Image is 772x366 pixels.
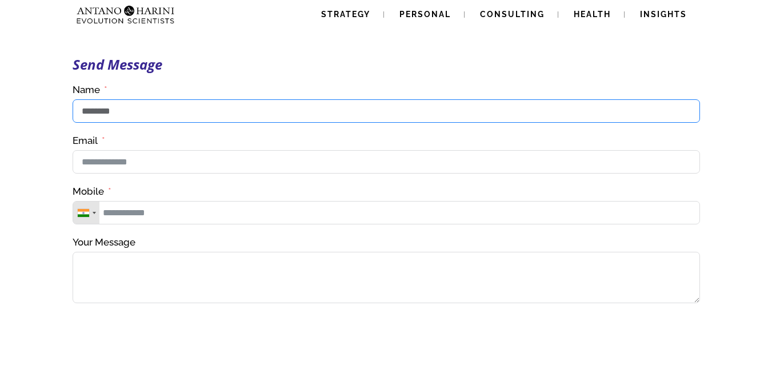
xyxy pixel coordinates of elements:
[73,202,99,224] div: Telephone country code
[73,150,700,174] input: Email
[480,10,545,19] span: Consulting
[399,10,451,19] span: Personal
[73,134,105,147] label: Email
[640,10,687,19] span: Insights
[73,315,246,359] iframe: reCAPTCHA
[574,10,611,19] span: Health
[73,201,700,224] input: Mobile
[321,10,370,19] span: Strategy
[73,252,700,303] textarea: Your Message
[73,83,107,96] label: Name
[73,55,162,74] strong: Send Message
[73,185,111,198] label: Mobile
[73,236,135,249] label: Your Message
